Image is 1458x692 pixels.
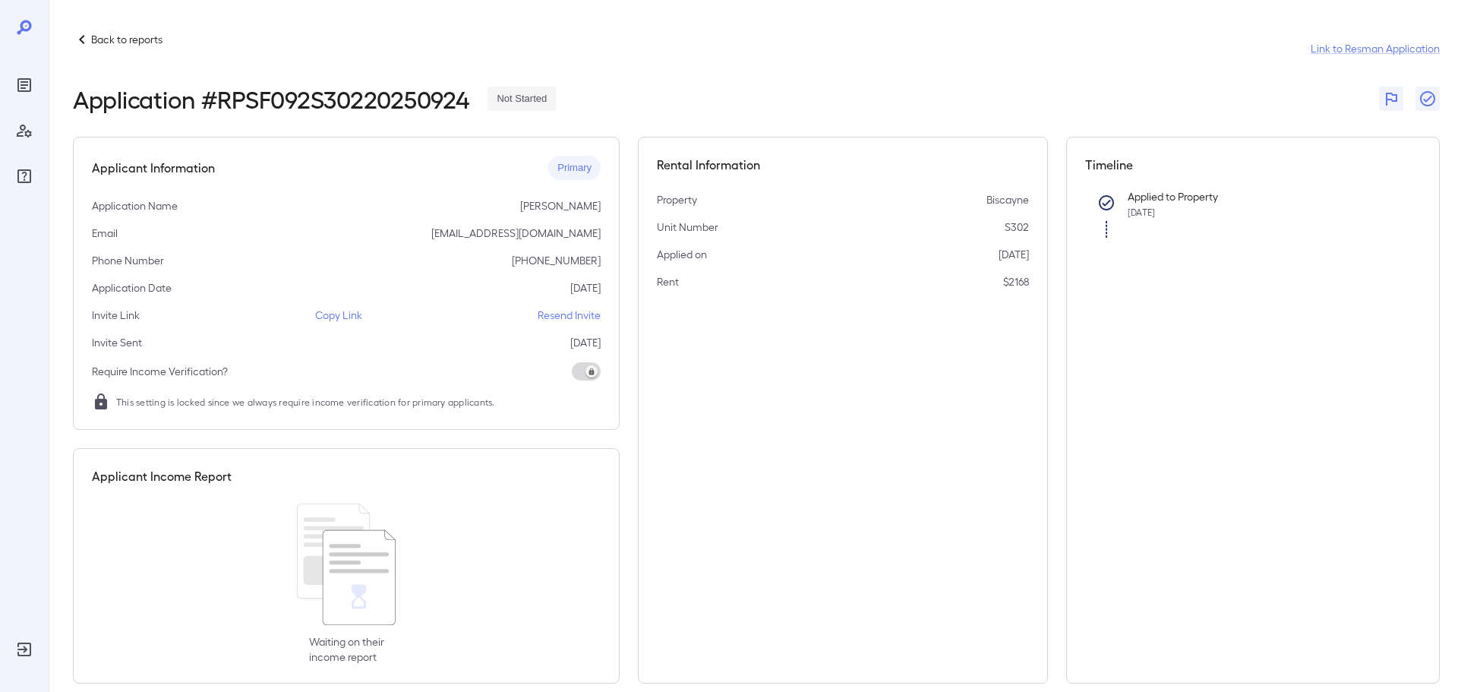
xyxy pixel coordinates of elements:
p: [DATE] [570,280,601,295]
p: [DATE] [999,247,1029,262]
button: Flag Report [1379,87,1403,111]
p: Rent [657,274,679,289]
p: S302 [1005,220,1029,235]
h5: Rental Information [657,156,1029,174]
h5: Timeline [1085,156,1421,174]
p: Invite Link [92,308,140,323]
p: Require Income Verification? [92,364,228,379]
p: $2168 [1003,274,1029,289]
span: This setting is locked since we always require income verification for primary applicants. [116,394,495,409]
a: Link to Resman Application [1311,41,1440,56]
p: [PERSON_NAME] [520,198,601,213]
h5: Applicant Income Report [92,467,232,485]
div: Log Out [12,637,36,662]
p: Invite Sent [92,335,142,350]
span: Not Started [488,92,556,106]
p: Property [657,192,697,207]
p: Copy Link [315,308,362,323]
p: [EMAIL_ADDRESS][DOMAIN_NAME] [431,226,601,241]
p: Back to reports [91,32,163,47]
span: Primary [548,161,601,175]
p: Application Date [92,280,172,295]
span: [DATE] [1128,207,1155,217]
p: Applied on [657,247,707,262]
p: Email [92,226,118,241]
div: FAQ [12,164,36,188]
p: Waiting on their income report [309,634,384,665]
p: [DATE] [570,335,601,350]
div: Reports [12,73,36,97]
p: Resend Invite [538,308,601,323]
p: [PHONE_NUMBER] [512,253,601,268]
p: Application Name [92,198,178,213]
p: Applied to Property [1128,189,1396,204]
p: Unit Number [657,220,718,235]
h5: Applicant Information [92,159,215,177]
p: Phone Number [92,253,164,268]
h2: Application # RPSF092S30220250924 [73,85,469,112]
p: Biscayne [986,192,1029,207]
button: Close Report [1415,87,1440,111]
div: Manage Users [12,118,36,143]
